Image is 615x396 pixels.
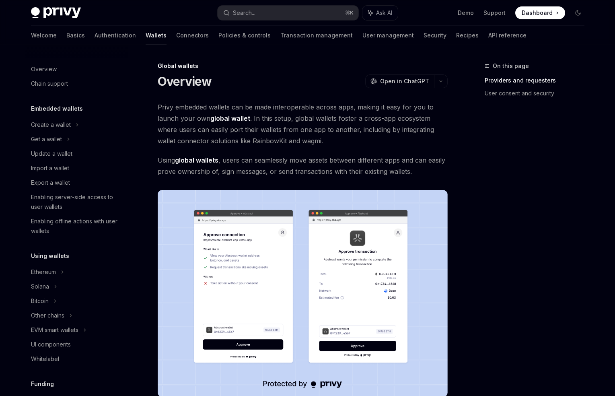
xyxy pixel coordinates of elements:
a: Enabling server-side access to user wallets [25,190,128,214]
div: Create a wallet [31,120,71,130]
a: Connectors [176,26,209,45]
a: Whitelabel [25,352,128,366]
a: Wallets [146,26,167,45]
a: Security [424,26,446,45]
a: Demo [458,9,474,17]
a: Import a wallet [25,161,128,175]
span: Ask AI [376,9,392,17]
h5: Embedded wallets [31,104,83,113]
div: Get a wallet [31,134,62,144]
button: Toggle dark mode [572,6,584,19]
a: Policies & controls [218,26,271,45]
div: Bitcoin [31,296,49,306]
div: Global wallets [158,62,448,70]
a: Basics [66,26,85,45]
a: Chain support [25,76,128,91]
a: Export a wallet [25,175,128,190]
a: Welcome [31,26,57,45]
span: ⌘ K [345,10,354,16]
img: dark logo [31,7,81,19]
div: EVM smart wallets [31,325,78,335]
a: Transaction management [280,26,353,45]
h5: Funding [31,379,54,389]
span: Dashboard [522,9,553,17]
span: On this page [493,61,529,71]
a: Overview [25,62,128,76]
a: User consent and security [485,87,591,100]
div: Chain support [31,79,68,89]
button: Search...⌘K [218,6,358,20]
a: Enabling offline actions with user wallets [25,214,128,238]
a: Authentication [95,26,136,45]
a: Recipes [456,26,479,45]
div: Solana [31,282,49,291]
a: Update a wallet [25,146,128,161]
a: Dashboard [515,6,565,19]
a: User management [362,26,414,45]
a: Providers and requesters [485,74,591,87]
a: Support [483,9,506,17]
h1: Overview [158,74,212,89]
strong: global wallet [210,114,250,122]
a: UI components [25,337,128,352]
div: Overview [31,64,57,74]
h5: Using wallets [31,251,69,261]
span: Using , users can seamlessly move assets between different apps and can easily prove ownership of... [158,155,448,177]
div: Export a wallet [31,178,70,188]
div: Other chains [31,311,64,320]
div: Enabling server-side access to user wallets [31,192,123,212]
div: Update a wallet [31,149,72,159]
button: Ask AI [362,6,398,20]
div: UI components [31,340,71,349]
div: Whitelabel [31,354,59,364]
div: Import a wallet [31,163,69,173]
strong: global wallets [175,156,218,164]
span: Open in ChatGPT [380,77,429,85]
span: Privy embedded wallets can be made interoperable across apps, making it easy for you to launch yo... [158,101,448,146]
button: Open in ChatGPT [365,74,434,88]
div: Ethereum [31,267,56,277]
div: Enabling offline actions with user wallets [31,217,123,236]
a: API reference [488,26,527,45]
div: Search... [233,8,255,18]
